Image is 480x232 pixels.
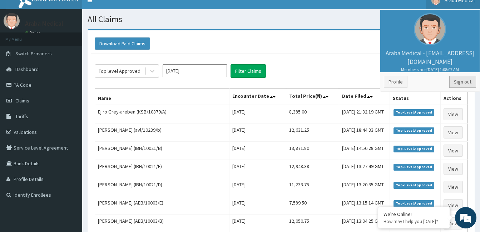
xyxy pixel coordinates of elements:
[444,181,463,193] a: View
[383,218,444,225] p: How may I help you today?
[286,89,339,105] th: Total Price(₦)
[229,196,286,215] td: [DATE]
[15,113,28,120] span: Tariffs
[229,160,286,178] td: [DATE]
[444,108,463,120] a: View
[95,160,229,178] td: [PERSON_NAME] (IBH/10021/E)
[99,67,140,75] div: Top level Approved
[394,164,435,170] span: Top-Level Approved
[88,15,475,24] h1: All Claims
[95,37,150,50] button: Download Paid Claims
[117,4,134,21] div: Minimize live chat window
[229,178,286,196] td: [DATE]
[229,123,286,142] td: [DATE]
[286,178,339,196] td: 11,233.75
[444,145,463,157] a: View
[394,109,435,116] span: Top-Level Approved
[390,89,440,105] th: Status
[95,196,229,215] td: [PERSON_NAME] (AEB/10003/E)
[13,36,29,54] img: d_794563401_company_1708531726252_794563401
[383,211,444,217] div: We're Online!
[15,50,52,57] span: Switch Providers
[339,196,390,215] td: [DATE] 13:15:14 GMT
[286,105,339,123] td: 8,385.00
[95,123,229,142] td: [PERSON_NAME] (avl/10239/b)
[25,20,63,27] p: Araba Medical
[229,105,286,123] td: [DATE]
[286,196,339,215] td: 7,589.50
[444,163,463,175] a: View
[95,89,229,105] th: Name
[4,156,136,181] textarea: Type your message and hit 'Enter'
[286,123,339,142] td: 12,631.25
[286,160,339,178] td: 12,948.38
[4,13,20,29] img: User Image
[394,127,435,134] span: Top-Level Approved
[339,89,390,105] th: Date Filed
[339,142,390,160] td: [DATE] 14:56:28 GMT
[25,30,42,35] a: Online
[95,105,229,123] td: Ejiro Grey-areben (KSB/10879/A)
[444,126,463,138] a: View
[449,76,476,88] a: Sign out
[229,89,286,105] th: Encounter Date
[394,182,435,188] span: Top-Level Approved
[229,142,286,160] td: [DATE]
[384,49,476,72] p: Araba Medical - [EMAIL_ADDRESS][DOMAIN_NAME]
[444,199,463,211] a: View
[394,146,435,152] span: Top-Level Approved
[339,105,390,123] td: [DATE] 21:32:19 GMT
[339,160,390,178] td: [DATE] 13:27:49 GMT
[41,70,99,142] span: We're online!
[384,66,476,72] small: Member since [DATE] 1:08:07 AM
[339,178,390,196] td: [DATE] 13:20:35 GMT
[286,142,339,160] td: 13,871.80
[384,76,407,88] a: Profile
[444,217,463,230] a: View
[37,40,120,49] div: Chat with us now
[15,66,39,72] span: Dashboard
[15,97,29,104] span: Claims
[394,200,435,207] span: Top-Level Approved
[231,64,266,78] button: Filter Claims
[163,64,227,77] input: Select Month and Year
[95,178,229,196] td: [PERSON_NAME] (IBH/10021/D)
[440,89,467,105] th: Actions
[339,123,390,142] td: [DATE] 18:44:33 GMT
[95,142,229,160] td: [PERSON_NAME] (IBH/10021/B)
[414,13,446,45] img: User Image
